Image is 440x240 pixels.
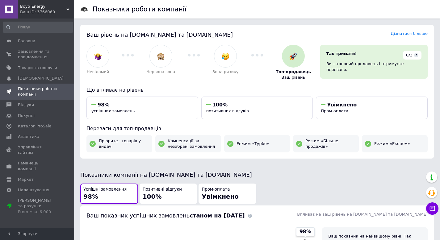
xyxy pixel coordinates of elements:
span: Увімкнено [327,102,357,108]
span: Невідомий [87,69,109,75]
span: Замовлення та повідомлення [18,49,57,60]
span: Що впливає на рівень [86,87,144,93]
span: 98% [98,102,109,108]
button: Чат з покупцем [426,202,438,215]
button: Позитивні відгуки100% [140,184,197,204]
span: Позитивні відгуки [143,187,182,192]
span: Зона ризику [212,69,239,75]
span: Компенсації за незабрані замовлення [168,138,218,149]
button: Успішні замовлення98% [80,184,138,204]
span: Режим «Турбо» [237,141,269,147]
div: Ви – топовий продавець і отримуєте переваги. [326,61,421,72]
span: Товари та послуги [18,65,57,71]
span: Покупці [18,113,35,118]
span: Режим «Економ» [374,141,410,147]
span: Маркет [18,177,34,182]
span: [DEMOGRAPHIC_DATA] [18,76,64,81]
button: Пром-оплатаУвімкнено [199,184,256,204]
span: Так тримати! [326,51,357,56]
span: Ваш рівень на [DOMAIN_NAME] та [DOMAIN_NAME] [86,31,233,38]
div: 0/3 [403,51,421,60]
span: Переваги для топ-продавців [86,126,161,131]
img: :see_no_evil: [157,52,165,60]
span: 98% [83,193,98,200]
span: Впливає на ваш рівень на [DOMAIN_NAME] та [DOMAIN_NAME] [297,212,428,217]
img: :woman-shrugging: [94,52,102,60]
b: станом на [DATE] [190,212,245,219]
span: [PERSON_NAME] та рахунки [18,198,57,215]
span: Топ-продавець [276,69,311,75]
span: 100% [212,102,228,108]
a: Дізнатися більше [391,31,428,36]
span: Boyo Energy [20,4,66,9]
h1: Показники роботи компанії [93,6,186,13]
span: Успішні замовлення [83,187,127,192]
button: 100%позитивних відгуків [201,97,313,119]
span: ? [414,53,418,57]
img: :disappointed_relieved: [222,52,229,60]
span: Головна [18,38,35,44]
span: Показники роботи компанії [18,86,57,97]
span: успішних замовлень [91,109,135,113]
div: Prom мікс 6 000 [18,209,57,215]
button: 98%успішних замовлень [86,97,198,119]
span: 98% [300,228,311,235]
span: Аналітика [18,134,39,139]
span: Режим «Більше продажів» [305,138,356,149]
div: Ваш ID: 3766060 [20,9,74,15]
span: Гаманець компанії [18,160,57,172]
button: УвімкненоПром-оплата [316,97,428,119]
span: Управління сайтом [18,144,57,155]
span: позитивних відгуків [206,109,249,113]
span: Червона зона [147,69,175,75]
span: Відгуки [18,102,34,108]
span: Каталог ProSale [18,123,51,129]
span: Показники компанії на [DOMAIN_NAME] та [DOMAIN_NAME] [80,172,252,178]
span: Налаштування [18,187,49,193]
span: Увімкнено [202,193,239,200]
span: Пром-оплата [321,109,348,113]
span: Ваш показник успішних замовлень [86,212,245,219]
span: Пром-оплата [202,187,230,192]
span: 100% [143,193,162,200]
span: Пріоритет товарів у видачі [99,138,149,149]
span: Ваш рівень [282,75,305,80]
img: :rocket: [289,52,297,60]
input: Пошук [3,22,73,33]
